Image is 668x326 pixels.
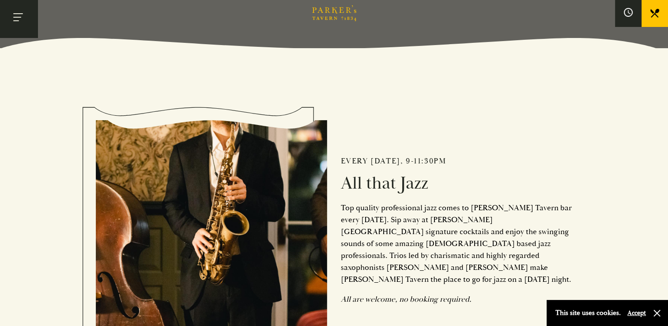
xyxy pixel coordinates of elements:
p: This site uses cookies. [555,307,621,319]
button: Accept [627,309,646,317]
h2: All that Jazz [341,173,573,194]
button: Close and accept [653,309,661,318]
em: All are welcome, no booking required. [341,294,472,304]
h2: Every [DATE], 9-11:30pm [341,156,573,166]
p: Top quality professional jazz comes to [PERSON_NAME] Tavern bar every [DATE]. Sip away at [PERSON... [341,202,573,285]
